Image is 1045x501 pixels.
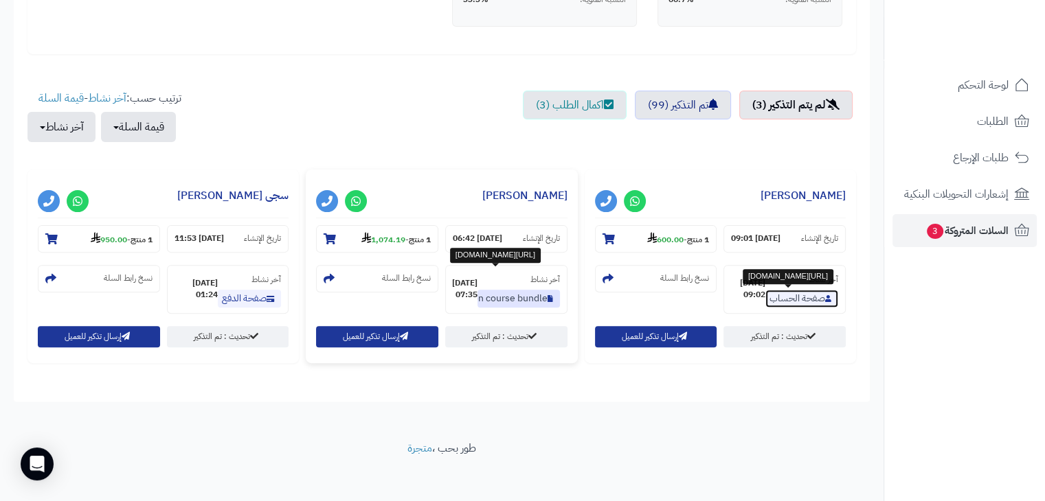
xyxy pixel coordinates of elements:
a: تحديث : تم التذكير [445,326,568,347]
a: [PERSON_NAME] [482,187,568,204]
section: 1 منتج-1,074.19 [316,225,438,253]
button: قيمة السلة [101,112,176,142]
a: الطلبات [892,105,1037,138]
strong: 1 منتج [131,233,153,246]
small: تاريخ الإنشاء [801,233,838,244]
small: نسخ رابط السلة [104,272,153,284]
a: self development integrated motivation course bundle [477,290,560,307]
span: لوحة التحكم [958,75,1009,95]
small: آخر نشاط [530,273,560,286]
section: نسخ رابط السلة [38,265,160,292]
small: نسخ رابط السلة [660,272,709,284]
div: Open Intercom Messenger [21,447,54,480]
a: إشعارات التحويلات البنكية [892,178,1037,211]
button: آخر نشاط [27,112,95,142]
small: آخر نشاط [251,273,281,286]
a: صفحة الحساب [765,290,838,307]
small: نسخ رابط السلة [382,272,431,284]
strong: [DATE] 01:24 [175,277,218,301]
button: إرسال تذكير للعميل [595,326,717,347]
img: logo-2.png [952,10,1032,39]
strong: 1 منتج [687,233,709,246]
a: طلبات الإرجاع [892,141,1037,174]
section: 1 منتج-600.00 [595,225,717,253]
a: آخر نشاط [88,90,126,106]
strong: [DATE] 09:02 [731,277,765,301]
span: إشعارات التحويلات البنكية [904,185,1009,204]
strong: 600.00 [647,233,684,246]
a: تحديث : تم التذكير [167,326,289,347]
small: - [361,232,431,246]
div: [URL][DOMAIN_NAME] [450,248,541,263]
a: سجى [PERSON_NAME] [177,187,289,204]
span: طلبات الإرجاع [953,148,1009,167]
a: تم التذكير (99) [635,91,731,119]
span: الطلبات [977,112,1009,131]
a: لوحة التحكم [892,69,1037,102]
a: صفحة الدفع [218,290,281,307]
section: نسخ رابط السلة [316,265,438,292]
div: [URL][DOMAIN_NAME] [743,269,833,284]
small: تاريخ الإنشاء [523,233,560,244]
a: السلات المتروكة3 [892,214,1037,247]
span: 3 [926,223,944,240]
button: إرسال تذكير للعميل [38,326,160,347]
small: - [91,232,153,246]
button: إرسال تذكير للعميل [316,326,438,347]
small: - [647,232,709,246]
strong: 1 منتج [409,233,431,246]
strong: [DATE] 11:53 [175,233,224,244]
a: تحديث : تم التذكير [723,326,846,347]
a: متجرة [407,440,432,456]
section: 1 منتج-950.00 [38,225,160,253]
strong: 1,074.19 [361,233,405,246]
strong: [DATE] 06:42 [453,233,502,244]
a: لم يتم التذكير (3) [739,91,853,119]
ul: ترتيب حسب: - [27,91,181,142]
a: قيمة السلة [38,90,84,106]
section: نسخ رابط السلة [595,265,717,292]
strong: 950.00 [91,233,127,246]
a: [PERSON_NAME] [761,187,846,204]
strong: [DATE] 07:35 [452,277,477,301]
small: تاريخ الإنشاء [244,233,281,244]
span: السلات المتروكة [925,221,1009,240]
a: اكمال الطلب (3) [523,91,627,119]
strong: [DATE] 09:01 [731,233,780,244]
